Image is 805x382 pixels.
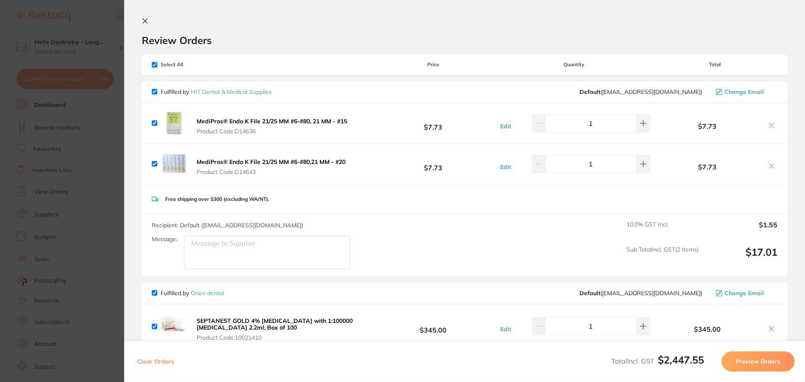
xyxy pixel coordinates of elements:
[194,158,348,176] button: MediPros® Endo K File 21/25 MM #6-#80,21 MM - #20 Product Code:D14643
[161,151,187,177] img: ZmJkYzZ1OQ
[371,319,496,334] b: $345.00
[371,156,496,172] b: $7.73
[191,88,272,96] a: HIT Dental & Medical Supplies
[152,236,177,243] label: Message:
[161,88,272,95] p: Fulfilled by
[194,317,371,341] button: SEPTANEST GOLD 4% [MEDICAL_DATA] with 1:100000 [MEDICAL_DATA] 2.2ml, Box of 100 Product Code:1002...
[197,117,347,125] b: MediPros® Endo K File 21/25 MM #6-#80, 21 MM - #15
[724,290,764,296] span: Change Email
[165,196,269,202] p: Free shipping over $300 (excluding WA/NT).
[135,351,177,372] button: Clear Orders
[722,351,795,372] button: Preview Orders
[652,325,762,333] b: $345.00
[652,62,777,68] span: Total
[197,128,347,135] span: Product Code: D14636
[194,117,350,135] button: MediPros® Endo K File 21/25 MM #6-#80, 21 MM - #15 Product Code:D14636
[713,88,777,96] button: Change Email
[579,88,600,96] b: Default
[197,334,368,341] span: Product Code: 10021410
[498,122,514,130] button: Edit
[152,62,236,68] span: Select All
[713,289,777,297] button: Change Email
[724,88,764,95] span: Change Email
[626,221,699,239] span: 10.0 % GST Incl.
[579,88,702,95] span: order@hitonlineshop.com
[579,289,600,297] b: Default
[498,163,514,171] button: Edit
[496,62,652,68] span: Quantity
[161,290,224,296] p: Fulfilled by
[658,353,704,366] b: $2,447.55
[705,221,777,239] output: $1.55
[371,115,496,131] b: $7.73
[652,122,762,130] b: $7.73
[142,34,787,47] h2: Review Orders
[161,313,187,340] img: ZG5lZmE1bA
[371,62,496,68] span: Price
[191,289,224,297] a: Orien dental
[579,290,702,296] span: sales@orien.com.au
[626,246,699,269] span: Sub Total Incl. GST ( 2 Items)
[197,169,345,175] span: Product Code: D14643
[197,158,345,166] b: MediPros® Endo K File 21/25 MM #6-#80,21 MM - #20
[152,221,303,229] span: Recipient: Default ( [EMAIL_ADDRESS][DOMAIN_NAME] )
[705,246,777,269] output: $17.01
[197,317,353,331] b: SEPTANEST GOLD 4% [MEDICAL_DATA] with 1:100000 [MEDICAL_DATA] 2.2ml, Box of 100
[611,357,704,365] span: Total Incl. GST
[498,325,514,333] button: Edit
[161,110,187,137] img: cmVhY2l6aQ
[652,163,762,171] b: $7.73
